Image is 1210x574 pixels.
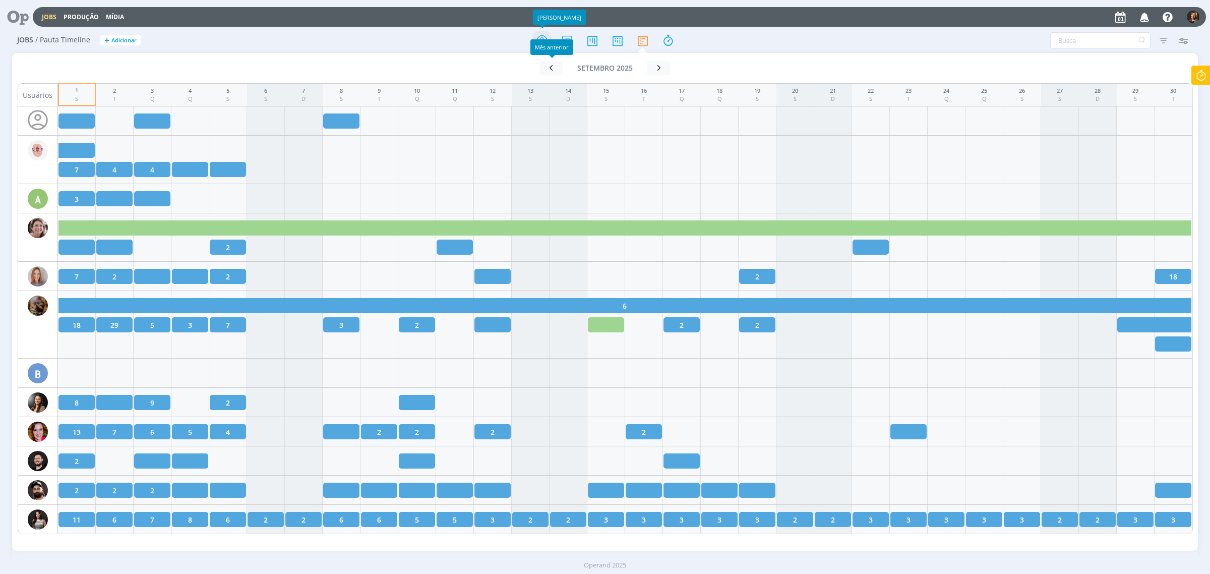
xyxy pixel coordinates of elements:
span: 7 [226,320,230,330]
span: setembro 2025 [577,63,633,73]
span: 6 [377,514,381,525]
div: S [490,95,496,103]
div: 22 [868,87,874,95]
div: 5 [226,87,229,95]
img: A [28,140,48,160]
span: 2 [793,514,797,525]
span: 7 [112,427,116,437]
div: 2 [113,87,116,95]
span: + [104,35,109,46]
span: Jobs [17,36,33,44]
div: S [1019,95,1025,103]
span: Adicionar [111,37,137,44]
span: 5 [415,514,419,525]
div: 21 [830,87,836,95]
span: 2 [264,514,268,525]
span: 3 [906,514,911,525]
div: 7 [301,87,306,95]
span: 3 [717,514,721,525]
img: B [28,422,48,442]
div: 27 [1057,87,1063,95]
span: 2 [491,427,495,437]
span: 3 [642,514,646,525]
span: 6 [226,514,230,525]
span: 6 [623,301,627,311]
span: 2 [755,271,759,282]
button: setembro 2025 [563,61,647,75]
div: S [527,95,533,103]
span: 18 [1169,271,1177,282]
div: Q [679,95,685,103]
span: 3 [188,320,192,330]
span: 2 [642,427,646,437]
div: Q [981,95,987,103]
div: S [603,95,609,103]
div: 16 [641,87,647,95]
div: 26 [1019,87,1025,95]
span: 2 [75,456,79,467]
button: +Adicionar [100,35,141,46]
span: 2 [680,320,684,330]
div: B [28,363,48,383]
img: B [28,480,48,500]
span: 2 [226,271,230,282]
span: 4 [112,164,116,175]
span: 7 [75,164,79,175]
div: S [754,95,760,103]
span: 3 [75,194,79,204]
span: 18 [73,320,81,330]
div: Q [150,95,155,103]
div: D [565,95,571,103]
span: 2 [150,485,154,496]
span: 3 [1020,514,1024,525]
img: A [28,296,48,316]
div: T [1170,95,1176,103]
span: 3 [869,514,873,525]
img: A [28,266,48,286]
span: 7 [150,514,154,525]
span: 2 [415,427,419,437]
span: 2 [226,242,230,253]
span: 2 [755,320,759,330]
span: 2 [112,271,116,282]
span: 29 [110,320,118,330]
span: 2 [1058,514,1062,525]
span: 6 [150,427,154,437]
span: 4 [226,427,230,437]
span: 7 [75,271,79,282]
span: 4 [150,164,154,175]
span: 3 [982,514,986,525]
div: 23 [905,87,912,95]
span: 9 [150,397,154,408]
span: 2 [377,427,381,437]
span: 5 [453,514,457,525]
div: T [905,95,912,103]
div: 14 [565,87,571,95]
span: 3 [491,514,495,525]
a: Produção [64,13,99,21]
span: 5 [188,427,192,437]
div: S [868,95,874,103]
span: 3 [1171,514,1175,525]
a: Jobs [42,13,56,21]
div: S [226,95,229,103]
div: D [301,95,306,103]
div: S [264,95,267,103]
div: S [1057,95,1063,103]
span: 2 [226,397,230,408]
div: Q [943,95,949,103]
a: Mídia [106,13,124,21]
div: S [1132,95,1138,103]
div: D [1095,95,1101,103]
div: 13 [527,87,533,95]
span: 2 [75,485,79,496]
img: A [28,218,48,238]
div: Mês anterior [530,39,573,55]
div: 17 [679,87,685,95]
span: 3 [339,320,343,330]
div: S [340,95,343,103]
span: / Pauta Timeline [35,36,90,44]
img: B [28,392,48,413]
div: S [75,95,78,103]
img: C [28,509,48,530]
